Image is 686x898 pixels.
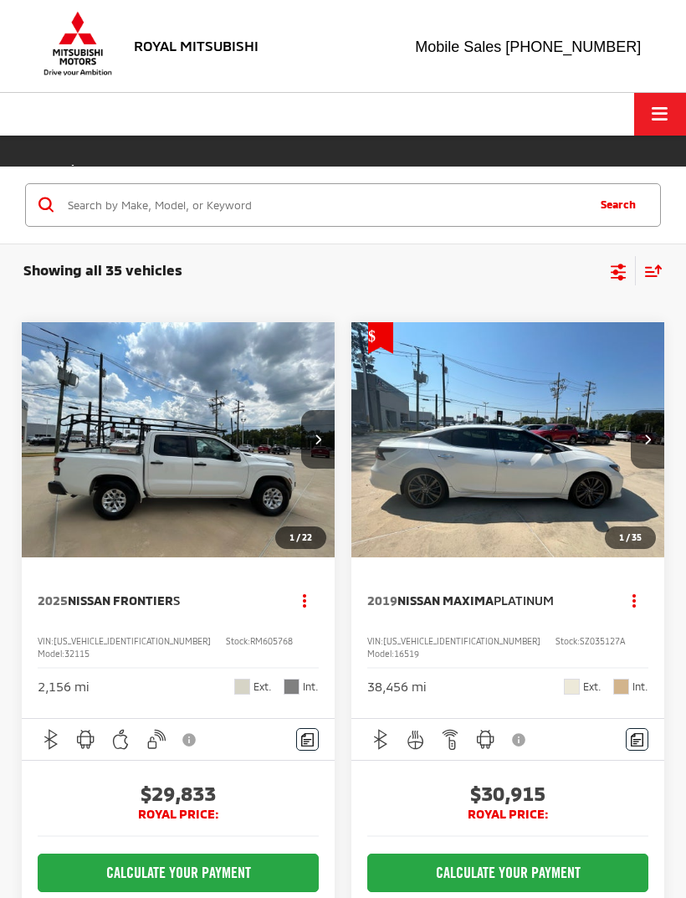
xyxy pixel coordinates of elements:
button: Select filters [608,258,629,283]
span: Stock: [555,636,580,646]
img: Apple CarPlay [110,729,131,750]
button: Search [584,184,660,226]
img: Bluetooth® [371,729,392,750]
span: Nissan Maxima [397,593,494,608]
button: Comments [296,728,319,751]
img: Android Auto [75,729,96,750]
button: View Disclaimer [506,722,535,757]
span: Rakuda Tan [613,679,629,695]
img: Bluetooth® [41,729,62,750]
span: Showing all 35 vehicles [23,261,182,278]
span: Ext. [253,680,272,694]
span: $30,915 [367,781,649,806]
span: S [173,593,180,608]
span: SZ035127A [580,636,625,646]
img: Mitsubishi [40,11,115,76]
button: Actions [619,585,648,614]
span: / [294,531,302,543]
span: / [624,531,632,543]
a: 2019 Nissan Maxima Platinum2019 Nissan Maxima Platinum2019 Nissan Maxima Platinum2019 Nissan Maxi... [351,322,666,557]
span: Get Price Drop Alert [368,322,393,354]
h2: $500 off your next purchase! [66,162,424,195]
img: 2025 Nissan Frontier S [21,322,336,559]
span: [PHONE_NUMBER] [505,38,641,55]
img: Comments [301,733,314,747]
img: Comments [631,733,643,747]
span: 32115 [64,649,90,659]
span: dropdown dots [303,593,306,607]
span: 1 [289,532,294,542]
button: Actions [289,585,319,614]
button: Next image [631,410,664,469]
span: 2019 [367,593,397,608]
img: 2019 Nissan Maxima Platinum [351,322,666,559]
a: 2025Nissan FrontierS [38,592,274,609]
span: Platinum [494,593,554,608]
span: Charcoal [284,679,299,695]
a: 2025 Nissan Frontier S2025 Nissan Frontier S2025 Nissan Frontier S2025 Nissan Frontier S [21,322,336,557]
img: Keyless Entry [146,729,166,750]
span: Royal PRICE: [367,806,649,823]
span: [US_VEHICLE_IDENTIFICATION_NUMBER] [54,636,211,646]
span: 22 [302,532,312,542]
img: Heated Steering Wheel [405,729,426,750]
div: 2019 Nissan Maxima Platinum 0 [351,322,666,557]
button: Select sort value [636,256,663,285]
span: Mobile Sales [415,38,501,55]
span: Royal PRICE: [38,806,320,823]
button: Next image [301,410,335,469]
div: 2025 Nissan Frontier S 0 [21,322,336,557]
span: VIN: [38,636,54,646]
button: Click to show site navigation [634,93,686,136]
span: 1 [619,532,624,542]
span: Model: [367,649,394,659]
div: 2,156 mi [38,678,90,695]
a: 2019Nissan MaximaPlatinum [367,592,604,609]
img: Remote Start [440,729,461,750]
span: Stock: [226,636,250,646]
span: Pearl White Tricoat [564,679,580,695]
span: Ext. [583,680,602,694]
span: Model: [38,649,64,659]
span: Glacier White [234,679,250,695]
span: RM605768 [250,636,293,646]
span: Int. [303,680,319,694]
button: CALCULATE YOUR PAYMENT [367,854,649,892]
span: 16519 [394,649,419,659]
img: Android Auto [475,729,496,750]
span: VIN: [367,636,383,646]
span: 35 [632,532,642,542]
button: Comments [626,728,648,751]
span: 2025 [38,593,68,608]
h3: Royal Mitsubishi [134,38,259,54]
span: dropdown dots [632,593,636,607]
button: CALCULATE YOUR PAYMENT [38,854,320,892]
span: $29,833 [38,781,320,806]
span: Nissan Frontier [68,593,173,608]
input: Search by Make, Model, or Keyword [66,185,584,225]
div: 38,456 mi [367,678,427,695]
span: [US_VEHICLE_IDENTIFICATION_NUMBER] [383,636,540,646]
button: View Disclaimer [177,722,205,757]
span: Int. [632,680,648,694]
